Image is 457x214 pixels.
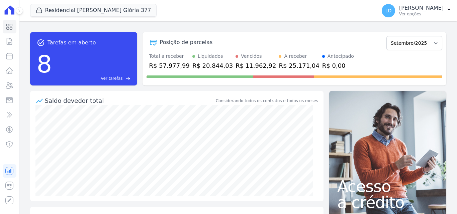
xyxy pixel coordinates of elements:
[337,178,438,194] span: Acesso
[198,53,223,60] div: Liquidados
[337,194,438,210] span: a crédito
[48,39,96,47] span: Tarefas em aberto
[149,53,190,60] div: Total a receber
[192,61,233,70] div: R$ 20.844,03
[376,1,457,20] button: LD [PERSON_NAME] Ver opções
[241,53,262,60] div: Vencidos
[37,39,45,47] span: task_alt
[55,75,130,81] a: Ver tarefas east
[399,11,444,17] p: Ver opções
[37,47,52,81] div: 8
[101,75,122,81] span: Ver tarefas
[125,76,130,81] span: east
[149,61,190,70] div: R$ 57.977,99
[399,5,444,11] p: [PERSON_NAME]
[30,4,157,17] button: Residencial [PERSON_NAME] Glória 377
[160,38,213,46] div: Posição de parcelas
[284,53,307,60] div: A receber
[322,61,354,70] div: R$ 0,00
[45,96,214,105] div: Saldo devedor total
[385,8,392,13] span: LD
[216,98,318,104] div: Considerando todos os contratos e todos os meses
[328,53,354,60] div: Antecipado
[236,61,276,70] div: R$ 11.962,92
[279,61,319,70] div: R$ 25.171,04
